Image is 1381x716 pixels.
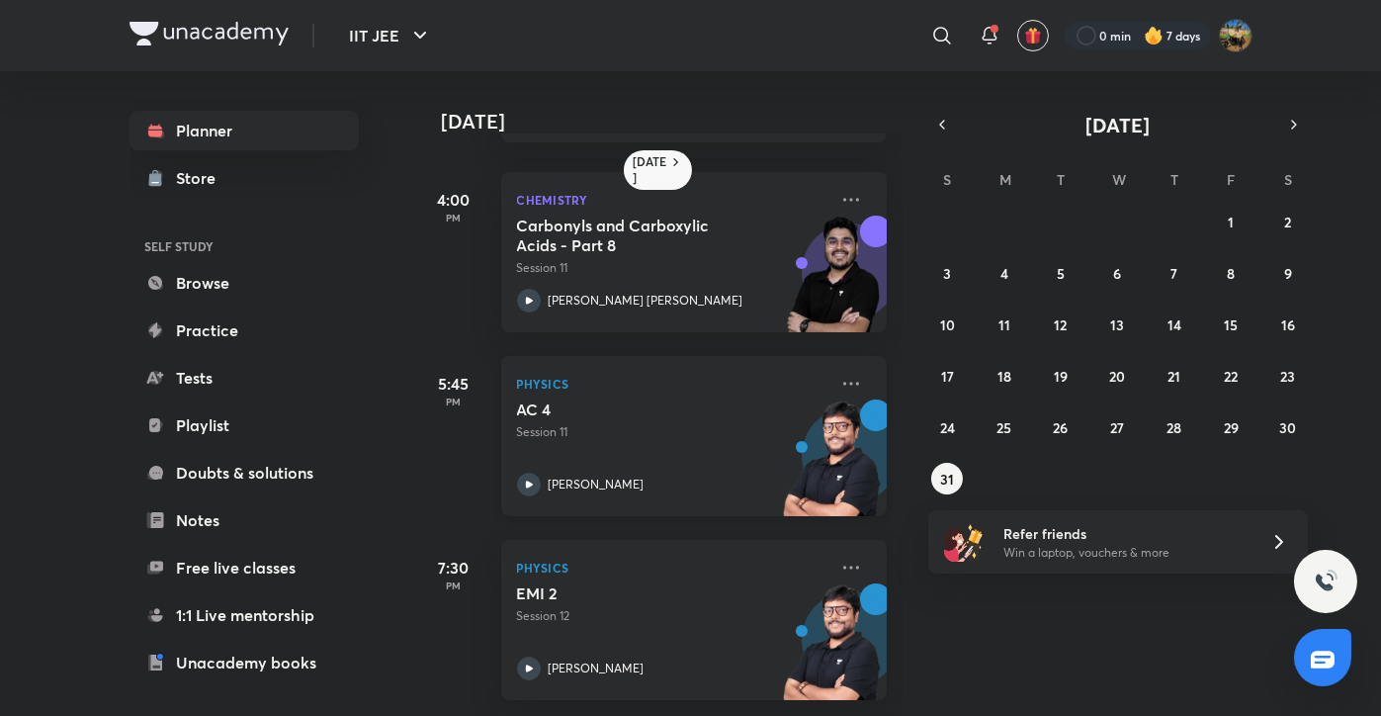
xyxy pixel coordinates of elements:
h5: AC 4 [517,400,763,419]
div: Store [177,166,228,190]
abbr: August 28, 2025 [1166,418,1181,437]
img: Shivam Munot [1219,19,1252,52]
abbr: August 3, 2025 [943,264,951,283]
abbr: August 20, 2025 [1109,367,1125,386]
p: Physics [517,372,827,396]
button: August 20, 2025 [1101,360,1133,392]
button: August 9, 2025 [1272,257,1304,289]
abbr: August 9, 2025 [1284,264,1292,283]
button: August 4, 2025 [989,257,1020,289]
button: August 27, 2025 [1101,411,1133,443]
button: August 30, 2025 [1272,411,1304,443]
a: Browse [129,263,359,303]
button: August 10, 2025 [931,309,963,340]
img: streak [1144,26,1164,45]
h6: Refer friends [1003,523,1247,544]
img: Company Logo [129,22,289,45]
abbr: Sunday [943,170,951,189]
abbr: August 4, 2025 [1000,264,1008,283]
button: August 2, 2025 [1272,206,1304,237]
abbr: Friday [1227,170,1235,189]
p: Session 11 [517,259,827,277]
p: Win a laptop, vouchers & more [1003,544,1247,562]
button: August 6, 2025 [1101,257,1133,289]
a: Planner [129,111,359,150]
abbr: Wednesday [1112,170,1126,189]
abbr: August 12, 2025 [1055,315,1068,334]
h5: 7:30 [414,556,493,580]
abbr: Tuesday [1057,170,1065,189]
p: PM [414,580,493,591]
abbr: August 31, 2025 [940,470,954,489]
button: August 31, 2025 [931,463,963,494]
a: 1:1 Live mentorship [129,595,359,635]
p: Chemistry [517,188,827,212]
h5: 4:00 [414,188,493,212]
span: [DATE] [1085,112,1150,138]
a: Doubts & solutions [129,453,359,492]
a: Practice [129,311,359,350]
img: unacademy [778,216,887,352]
button: August 25, 2025 [989,411,1020,443]
button: August 13, 2025 [1101,309,1133,340]
h4: [DATE] [442,110,906,134]
abbr: August 8, 2025 [1227,264,1235,283]
abbr: August 26, 2025 [1054,418,1069,437]
a: Playlist [129,405,359,445]
abbr: August 25, 2025 [996,418,1011,437]
p: PM [414,396,493,407]
h5: EMI 2 [517,583,763,603]
img: unacademy [778,400,887,536]
button: [DATE] [956,111,1280,138]
button: IIT JEE [338,16,444,55]
button: August 7, 2025 [1159,257,1190,289]
p: [PERSON_NAME] [549,476,645,493]
a: Free live classes [129,548,359,587]
button: August 18, 2025 [989,360,1020,392]
abbr: Monday [999,170,1011,189]
button: August 5, 2025 [1045,257,1077,289]
button: August 14, 2025 [1159,309,1190,340]
button: August 12, 2025 [1045,309,1077,340]
abbr: August 11, 2025 [998,315,1010,334]
button: August 21, 2025 [1159,360,1190,392]
abbr: August 24, 2025 [940,418,955,437]
h5: Carbonyls and Carboxylic Acids - Part 8 [517,216,763,255]
button: August 24, 2025 [931,411,963,443]
button: avatar [1017,20,1049,51]
button: August 22, 2025 [1215,360,1247,392]
button: August 28, 2025 [1159,411,1190,443]
abbr: August 1, 2025 [1228,213,1234,231]
button: August 16, 2025 [1272,309,1304,340]
abbr: August 27, 2025 [1110,418,1124,437]
abbr: August 18, 2025 [997,367,1011,386]
button: August 26, 2025 [1045,411,1077,443]
img: ttu [1314,570,1338,593]
a: Unacademy books [129,643,359,682]
button: August 8, 2025 [1215,257,1247,289]
abbr: August 14, 2025 [1167,315,1181,334]
a: Notes [129,500,359,540]
p: [PERSON_NAME] [549,660,645,677]
button: August 29, 2025 [1215,411,1247,443]
button: August 1, 2025 [1215,206,1247,237]
img: avatar [1024,27,1042,45]
button: August 17, 2025 [931,360,963,392]
abbr: August 21, 2025 [1167,367,1180,386]
abbr: August 19, 2025 [1054,367,1068,386]
h6: [DATE] [634,154,668,186]
button: August 19, 2025 [1045,360,1077,392]
button: August 23, 2025 [1272,360,1304,392]
abbr: August 23, 2025 [1280,367,1295,386]
a: Tests [129,358,359,398]
a: Store [129,158,359,198]
abbr: August 22, 2025 [1224,367,1238,386]
h5: 5:45 [414,372,493,396]
abbr: August 7, 2025 [1170,264,1177,283]
abbr: August 30, 2025 [1279,418,1296,437]
p: Session 11 [517,423,827,441]
abbr: August 16, 2025 [1281,315,1295,334]
abbr: August 2, 2025 [1284,213,1291,231]
button: August 3, 2025 [931,257,963,289]
p: [PERSON_NAME] [PERSON_NAME] [549,292,743,310]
